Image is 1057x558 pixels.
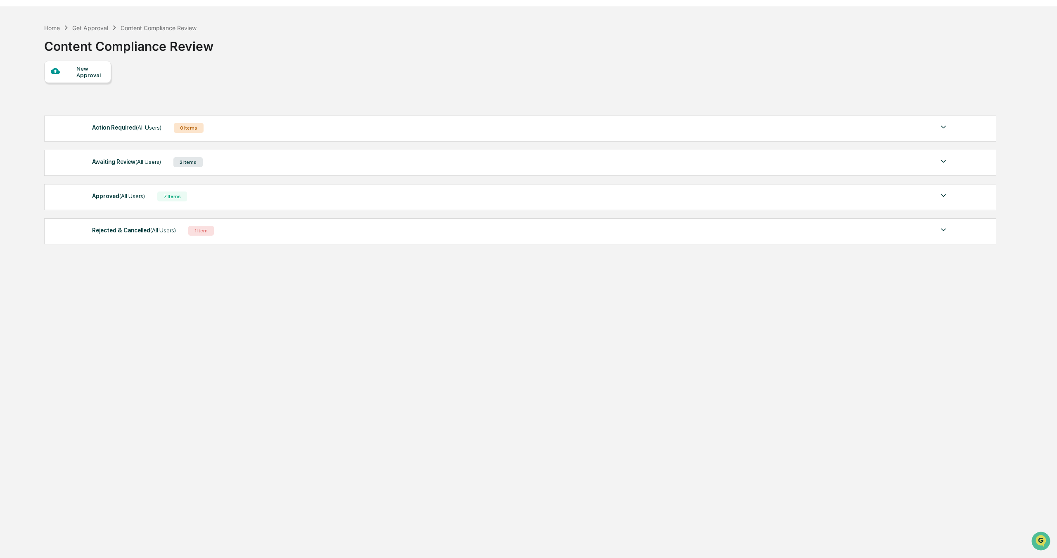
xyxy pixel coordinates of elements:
span: Preclearance [17,104,53,112]
div: New Approval [76,65,104,78]
div: 🔎 [8,121,15,127]
img: caret [939,156,948,166]
a: 🔎Data Lookup [5,116,55,131]
div: Start new chat [28,63,135,71]
img: 1746055101610-c473b297-6a78-478c-a979-82029cc54cd1 [8,63,23,78]
button: Start new chat [140,66,150,76]
div: Get Approval [72,24,108,31]
p: How can we help? [8,17,150,31]
img: caret [939,225,948,235]
span: Attestations [68,104,102,112]
a: 🗄️Attestations [57,101,106,116]
div: 7 Items [157,192,187,201]
a: Powered byPylon [58,139,100,146]
div: Rejected & Cancelled [92,225,176,236]
iframe: Open customer support [1031,531,1053,553]
div: Content Compliance Review [44,32,213,54]
span: (All Users) [135,158,161,165]
span: (All Users) [150,227,176,234]
span: (All Users) [136,124,161,131]
div: Awaiting Review [92,156,161,167]
div: 2 Items [173,157,203,167]
a: 🖐️Preclearance [5,101,57,116]
span: Data Lookup [17,120,52,128]
div: We're available if you need us! [28,71,104,78]
div: 🖐️ [8,105,15,111]
div: Action Required [92,122,161,133]
span: Pylon [82,140,100,146]
span: (All Users) [119,193,145,199]
div: Home [44,24,60,31]
div: Content Compliance Review [121,24,197,31]
div: 🗄️ [60,105,66,111]
div: 0 Items [174,123,204,133]
div: 1 Item [188,226,214,236]
div: Approved [92,191,145,201]
img: caret [939,122,948,132]
img: caret [939,191,948,201]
